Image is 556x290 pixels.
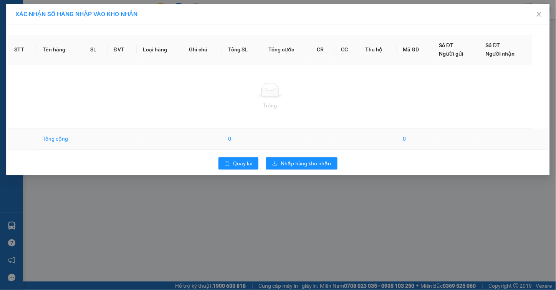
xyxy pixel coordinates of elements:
th: STT [8,35,36,64]
span: Quay lại [233,159,252,168]
th: Loại hàng [137,35,183,64]
th: Ghi chú [183,35,222,64]
span: Người gửi [439,51,463,57]
button: rollbackQuay lại [218,157,258,170]
td: Tổng cộng [36,129,84,150]
th: CR [311,35,335,64]
th: Tên hàng [36,35,84,64]
th: Mã GD [397,35,433,64]
th: Tổng cước [262,35,311,64]
span: close [536,11,542,17]
th: SL [84,35,108,64]
td: 0 [222,129,262,150]
span: rollback [225,161,230,167]
th: CC [335,35,359,64]
button: Close [528,4,550,25]
span: Người nhận [486,51,515,57]
span: download [272,161,278,167]
span: XÁC NHẬN SỐ HÀNG NHẬP VÀO KHO NHẬN [15,10,137,18]
th: Tổng SL [222,35,262,64]
span: Số ĐT [439,42,453,48]
th: Thu hộ [359,35,397,64]
span: Số ĐT [486,42,500,48]
th: ĐVT [108,35,137,64]
button: downloadNhập hàng kho nhận [266,157,338,170]
div: Trống [14,101,526,110]
span: Nhập hàng kho nhận [281,159,331,168]
td: 0 [397,129,433,150]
